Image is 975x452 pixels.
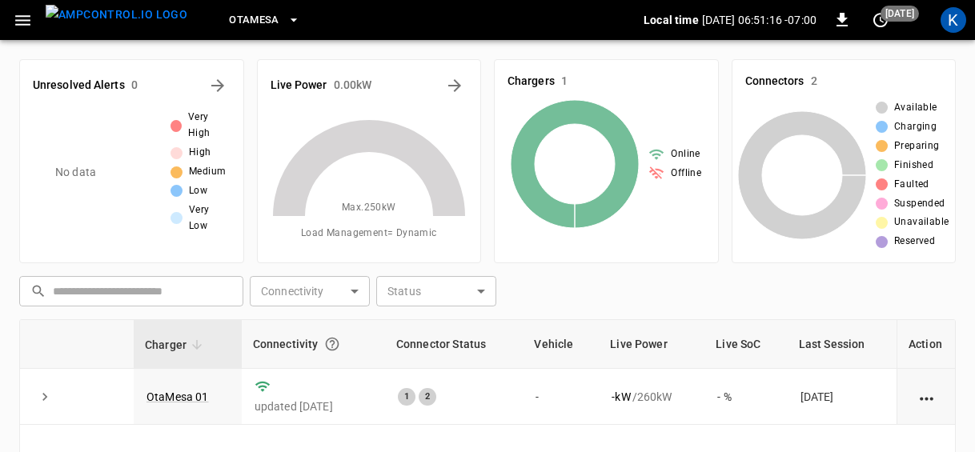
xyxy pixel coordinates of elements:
[385,320,524,369] th: Connector Status
[146,390,209,403] a: OtaMesa 01
[644,12,699,28] p: Local time
[941,7,966,33] div: profile-icon
[442,73,467,98] button: Energy Overview
[612,389,692,405] div: / 260 kW
[561,73,568,90] h6: 1
[253,330,374,358] div: Connectivity
[894,234,935,250] span: Reserved
[33,77,125,94] h6: Unresolved Alerts
[55,164,96,181] p: No data
[671,146,700,162] span: Online
[189,202,231,234] span: Very Low
[334,77,372,94] h6: 0.00 kW
[745,73,804,90] h6: Connectors
[881,6,919,22] span: [DATE]
[894,138,940,154] span: Preparing
[255,398,372,414] p: updated [DATE]
[917,389,937,405] div: action cell options
[205,73,231,98] button: All Alerts
[271,77,327,94] h6: Live Power
[894,196,945,212] span: Suspended
[894,100,937,116] span: Available
[894,177,929,193] span: Faulted
[46,5,187,25] img: ampcontrol.io logo
[894,119,937,135] span: Charging
[145,335,207,354] span: Charger
[704,369,788,425] td: - %
[894,158,933,174] span: Finished
[318,330,347,358] button: Connection between the charger and our software.
[702,12,817,28] p: [DATE] 06:51:16 -07:00
[223,5,307,36] button: OtaMesa
[788,320,897,369] th: Last Session
[671,166,701,182] span: Offline
[342,200,396,216] span: Max. 250 kW
[229,11,279,30] span: OtaMesa
[523,320,599,369] th: Vehicle
[612,389,630,405] p: - kW
[301,226,437,242] span: Load Management = Dynamic
[419,388,436,406] div: 2
[868,7,893,33] button: set refresh interval
[189,164,226,180] span: Medium
[131,77,138,94] h6: 0
[811,73,817,90] h6: 2
[894,214,949,230] span: Unavailable
[189,183,207,199] span: Low
[33,385,57,409] button: expand row
[599,320,704,369] th: Live Power
[508,73,555,90] h6: Chargers
[704,320,788,369] th: Live SoC
[523,369,599,425] td: -
[788,369,897,425] td: [DATE]
[188,110,231,142] span: Very High
[189,145,211,161] span: High
[897,320,955,369] th: Action
[398,388,415,406] div: 1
